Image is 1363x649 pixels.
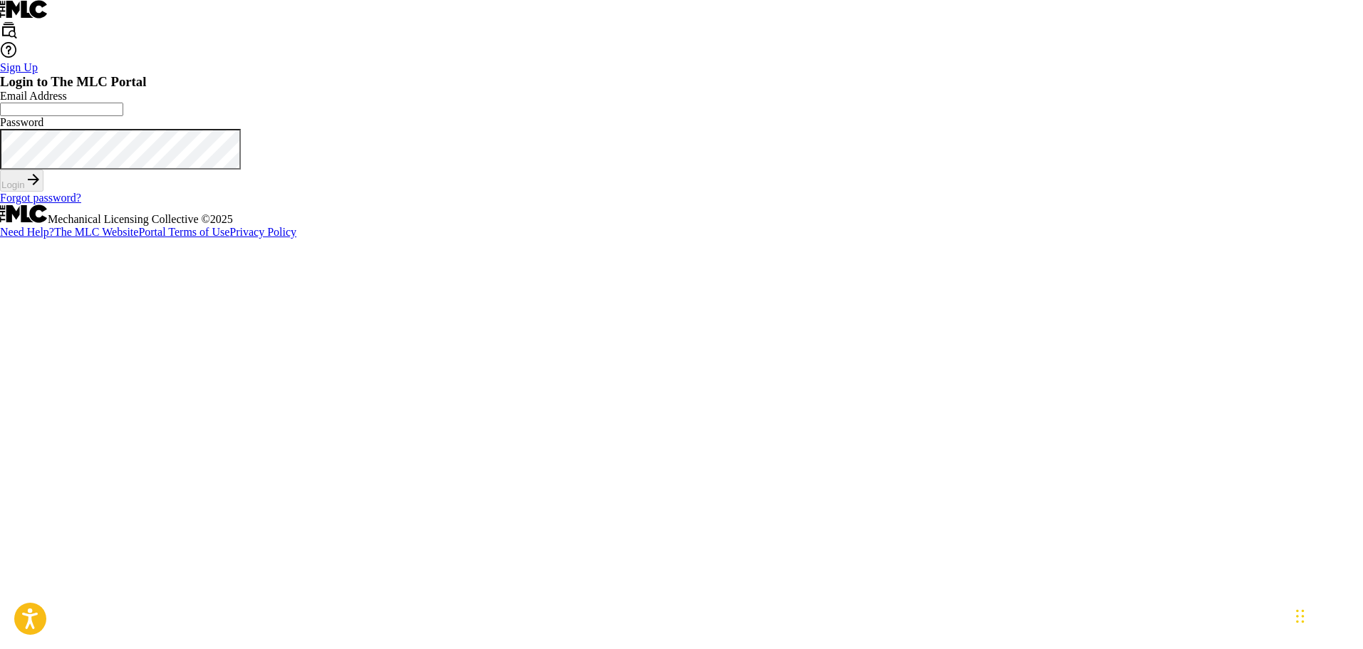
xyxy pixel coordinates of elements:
a: The MLC Website [54,226,138,238]
a: Portal Terms of Use [138,226,229,238]
iframe: Chat Widget [1292,581,1363,649]
img: f7272a7cc735f4ea7f67.svg [25,171,42,188]
div: Drag [1296,595,1305,638]
a: Privacy Policy [229,226,296,238]
span: Mechanical Licensing Collective © 2025 [48,213,233,225]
